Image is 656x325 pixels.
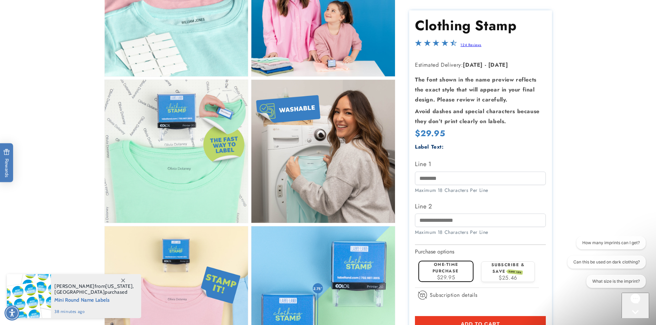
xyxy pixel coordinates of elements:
label: Subscribe & save [491,262,525,274]
strong: [DATE] [463,61,483,68]
span: 38 minutes ago [54,308,134,315]
strong: Avoid dashes and special characters because they don’t print clearly on labels. [415,107,540,125]
span: [GEOGRAPHIC_DATA] [54,289,105,295]
span: 4.4-star overall rating [415,41,457,49]
span: Mini Round Name Labels [54,295,134,304]
label: Purchase options [415,247,454,255]
a: 124 Reviews - open in a new tab [460,42,481,47]
strong: [DATE] [488,61,508,68]
div: Maximum 18 Characters Per Line [415,229,546,236]
p: Estimated Delivery: [415,60,546,70]
span: from , purchased [54,283,134,295]
label: Line 2 [415,201,546,212]
span: [PERSON_NAME] [54,283,95,289]
span: $29.95 [437,273,455,281]
span: [US_STATE] [105,283,133,289]
strong: The font shown in the name preview reflects the exact style that will appear in your final design... [415,76,537,104]
iframe: Gorgias live chat conversation starters [562,236,649,294]
h1: Clothing Stamp [415,17,546,34]
div: Accessibility Menu [4,305,20,321]
div: Maximum 18 Characters Per Line [415,186,546,194]
iframe: Gorgias live chat messenger [622,293,649,318]
span: Rewards [3,149,10,177]
span: $29.95 [415,127,445,139]
span: SAVE 15% [507,269,523,275]
strong: - [485,61,487,68]
label: One-time purchase [433,261,459,274]
span: $25.46 [499,273,517,281]
span: Subscription details [430,291,478,299]
label: Label Text: [415,143,444,151]
label: Line 1 [415,159,546,170]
